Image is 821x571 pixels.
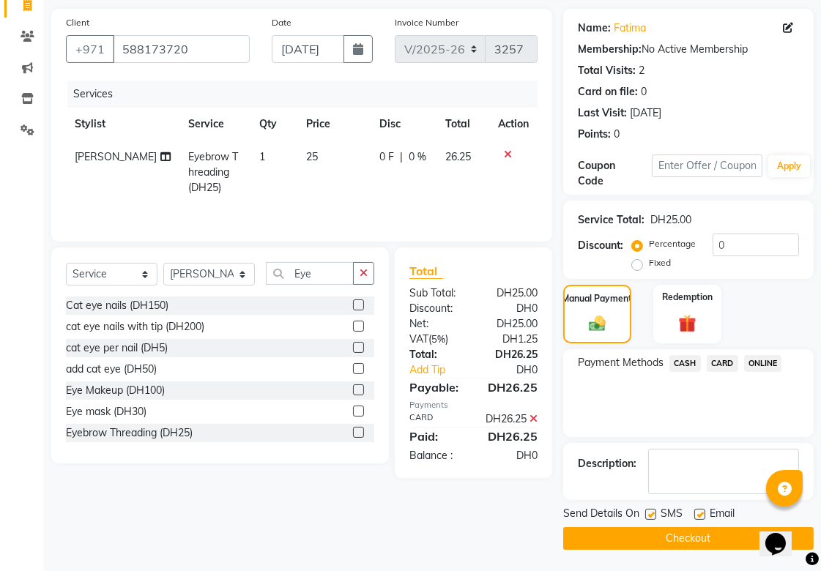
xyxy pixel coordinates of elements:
button: Checkout [563,527,814,550]
div: DH26.25 [474,378,549,396]
span: Email [710,506,735,524]
div: Card on file: [578,84,638,100]
span: 5% [431,333,445,345]
div: Eyebrow Threading (DH25) [66,425,193,441]
div: Discount: [578,238,623,253]
th: Qty [250,108,297,141]
div: Eye mask (DH30) [66,404,146,419]
button: +971 [66,35,114,63]
a: Fatima [614,20,646,36]
span: ONLINE [744,355,782,372]
div: Sub Total: [398,285,474,301]
th: Disc [371,108,436,141]
label: Date [272,16,291,29]
span: Total [409,264,443,279]
div: CARD [398,411,474,427]
button: Apply [768,155,810,177]
span: 0 F [379,149,394,165]
span: [PERSON_NAME] [75,150,157,163]
input: Search or Scan [266,262,354,285]
span: CARD [707,355,738,372]
div: Eye Makeup (DH100) [66,383,165,398]
span: 0 % [409,149,426,165]
div: Discount: [398,301,474,316]
img: _cash.svg [584,314,611,333]
label: Fixed [649,256,671,269]
div: Total: [398,347,474,362]
input: Search by Name/Mobile/Email/Code [113,35,250,63]
div: 0 [641,84,647,100]
span: | [400,149,403,165]
label: Invoice Number [395,16,458,29]
span: Payment Methods [578,355,664,370]
label: Percentage [649,237,696,250]
iframe: chat widget [759,512,806,556]
div: DH0 [486,362,549,378]
span: VAT [409,332,428,346]
span: 26.25 [445,150,471,163]
img: _gift.svg [673,313,702,335]
div: Points: [578,127,611,142]
label: Manual Payment [562,292,633,305]
div: DH26.25 [474,411,549,427]
div: DH26.25 [474,428,549,445]
input: Enter Offer / Coupon Code [652,154,762,177]
div: Payments [409,399,538,411]
span: CASH [669,355,701,372]
div: Total Visits: [578,63,636,78]
div: DH1.25 [474,332,549,347]
th: Action [489,108,538,141]
span: 25 [306,150,318,163]
th: Total [436,108,489,141]
span: SMS [661,506,683,524]
div: Membership: [578,42,642,57]
span: Eyebrow Threading (DH25) [188,150,238,194]
div: add cat eye (DH50) [66,362,157,377]
div: ( ) [398,332,474,347]
span: 1 [259,150,265,163]
div: Balance : [398,448,474,463]
div: No Active Membership [578,42,799,57]
span: Send Details On [563,506,639,524]
div: DH25.00 [474,316,549,332]
label: Client [66,16,89,29]
div: DH25.00 [474,285,549,301]
div: DH0 [474,448,549,463]
div: DH0 [474,301,549,316]
div: Net: [398,316,474,332]
div: Cat eye nails (DH150) [66,298,168,313]
div: 0 [614,127,620,142]
a: Add Tip [398,362,486,378]
div: Paid: [398,428,474,445]
th: Service [179,108,250,141]
div: DH26.25 [474,347,549,362]
div: Services [67,81,549,108]
label: Redemption [662,291,713,304]
div: cat eye nails with tip (DH200) [66,319,204,335]
div: DH25.00 [650,212,691,228]
div: cat eye per nail (DH5) [66,340,168,356]
div: Description: [578,456,636,471]
div: Name: [578,20,611,36]
div: 2 [639,63,644,78]
div: [DATE] [630,105,661,121]
div: Service Total: [578,212,644,228]
div: Coupon Code [578,158,652,189]
div: Last Visit: [578,105,627,121]
th: Price [297,108,371,141]
th: Stylist [66,108,179,141]
div: Payable: [398,378,474,396]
